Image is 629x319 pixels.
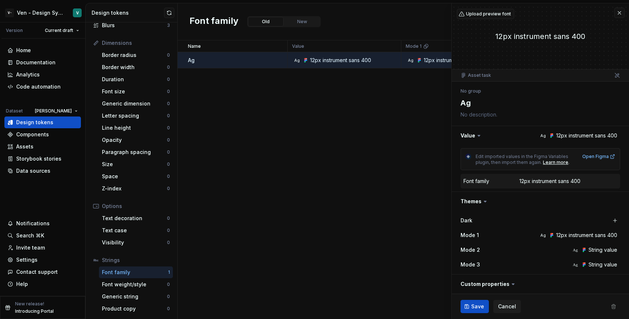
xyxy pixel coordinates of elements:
[556,232,617,239] div: 12px instrument sans 400
[461,300,489,313] button: Save
[582,154,615,159] a: Open Figma
[167,22,170,28] div: 3
[99,146,173,158] a: Paragraph spacing0
[188,57,195,64] p: Ag
[543,159,568,165] div: Learn more
[16,280,28,288] div: Help
[16,256,38,264] div: Settings
[589,246,617,254] div: String value
[102,257,170,264] div: Strings
[102,293,167,300] div: Generic string
[4,266,81,278] button: Contact support
[99,237,173,248] a: Visibility0
[461,261,480,268] label: Mode 3
[167,101,170,107] div: 0
[4,44,81,56] a: Home
[102,305,167,312] div: Product copy
[102,88,167,95] div: Font size
[102,202,170,210] div: Options
[167,125,170,131] div: 0
[102,136,167,144] div: Opacity
[188,43,201,49] p: Name
[167,113,170,119] div: 0
[461,88,481,94] div: No group
[406,43,422,49] p: Mode 1
[167,161,170,167] div: 0
[16,71,40,78] div: Analytics
[294,57,300,63] div: Ag
[32,106,81,116] button: [PERSON_NAME]
[16,83,61,90] div: Code automation
[16,232,44,239] div: Search ⌘K
[102,64,167,71] div: Border width
[1,5,84,21] button: V-Ven - Design System TestV
[6,108,23,114] div: Dataset
[16,47,31,54] div: Home
[540,232,546,238] div: Ag
[461,217,472,224] label: Dark
[90,19,173,31] a: Blurs3
[167,186,170,191] div: 0
[102,112,167,119] div: Letter spacing
[4,69,81,80] a: Analytics
[408,57,413,63] div: Ag
[99,98,173,110] a: Generic dimension0
[102,185,167,192] div: Z-index
[457,9,514,19] button: Upload preview font
[102,215,167,222] div: Text decoration
[452,31,629,42] div: 12px instrument sans 400
[459,96,619,110] textarea: Ag
[17,9,64,17] div: Ven - Design System Test
[4,81,81,93] a: Code automation
[6,28,23,33] div: Version
[16,220,50,227] div: Notifications
[4,230,81,241] button: Search ⌘K
[99,183,173,194] a: Z-index0
[4,57,81,68] a: Documentation
[16,143,33,150] div: Assets
[310,57,371,64] div: 12px instrument sans 400
[102,22,167,29] div: Blurs
[16,119,53,126] div: Design tokens
[99,74,173,85] a: Duration0
[4,117,81,128] a: Design tokens
[167,76,170,82] div: 0
[189,15,238,28] h2: Font family
[102,100,167,107] div: Generic dimension
[167,52,170,58] div: 0
[167,294,170,300] div: 0
[99,158,173,170] a: Size0
[102,281,167,288] div: Font weight/style
[5,8,14,17] div: V-
[99,86,173,97] a: Font size0
[99,225,173,236] a: Text case0
[4,153,81,165] a: Storybook stories
[102,269,168,276] div: Font family
[461,232,479,239] label: Mode 1
[99,279,173,290] a: Font weight/style0
[99,171,173,182] a: Space0
[99,291,173,302] a: Generic string0
[35,108,72,114] span: [PERSON_NAME]
[167,227,170,233] div: 0
[92,9,164,17] div: Design tokens
[42,25,82,36] button: Current draft
[99,134,173,146] a: Opacity0
[4,218,81,229] button: Notifications
[519,178,580,185] div: 12px instrument sans 400
[471,303,484,310] span: Save
[4,165,81,177] a: Data sources
[102,161,167,168] div: Size
[248,17,284,26] button: Old
[99,266,173,278] a: Font family1
[463,178,489,185] div: Font family
[167,64,170,70] div: 0
[167,215,170,221] div: 0
[572,247,578,253] div: Ag
[16,167,50,175] div: Data sources
[16,131,49,138] div: Components
[167,173,170,179] div: 0
[167,137,170,143] div: 0
[102,227,167,234] div: Text case
[16,268,58,276] div: Contact support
